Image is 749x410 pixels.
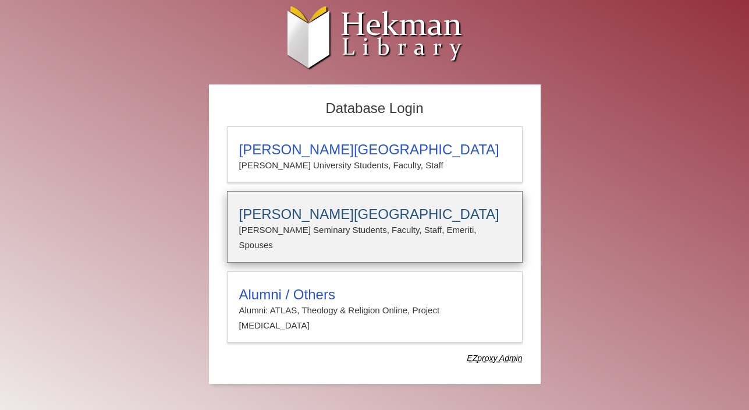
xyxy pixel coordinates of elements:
summary: Alumni / OthersAlumni: ATLAS, Theology & Religion Online, Project [MEDICAL_DATA] [239,287,510,334]
a: [PERSON_NAME][GEOGRAPHIC_DATA][PERSON_NAME] University Students, Faculty, Staff [227,126,523,182]
a: [PERSON_NAME][GEOGRAPHIC_DATA][PERSON_NAME] Seminary Students, Faculty, Staff, Emeriti, Spouses [227,191,523,263]
p: Alumni: ATLAS, Theology & Religion Online, Project [MEDICAL_DATA] [239,303,510,334]
h3: [PERSON_NAME][GEOGRAPHIC_DATA] [239,206,510,222]
h3: Alumni / Others [239,287,510,303]
p: [PERSON_NAME] University Students, Faculty, Staff [239,158,510,173]
dfn: Use Alumni login [467,354,522,363]
h2: Database Login [221,97,528,121]
p: [PERSON_NAME] Seminary Students, Faculty, Staff, Emeriti, Spouses [239,222,510,253]
h3: [PERSON_NAME][GEOGRAPHIC_DATA] [239,142,510,158]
